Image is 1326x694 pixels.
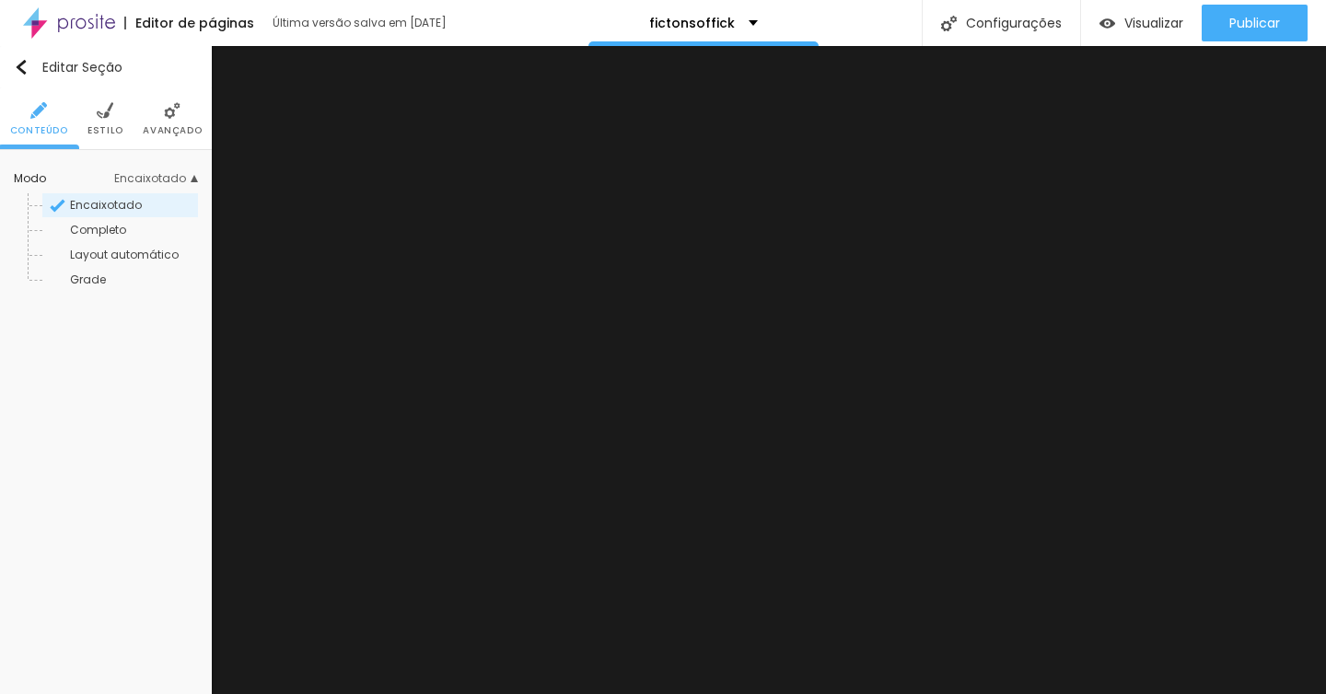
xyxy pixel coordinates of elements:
img: Icone [50,198,65,214]
div: Última versão salva em [DATE] [273,17,484,29]
span: Estilo [87,126,123,135]
p: fictonsoffick [649,17,735,29]
span: Grade [70,272,106,287]
img: Icone [941,16,957,31]
img: view-1.svg [1099,16,1115,31]
span: Publicar [1229,16,1280,30]
span: Completo [70,222,126,237]
div: Editar Seção [14,60,122,75]
img: Icone [14,60,29,75]
iframe: Editor [212,46,1326,694]
div: Modo [14,173,114,184]
span: Visualizar [1124,16,1183,30]
span: Layout automático [70,247,179,262]
button: Publicar [1202,5,1308,41]
span: Conteúdo [10,126,68,135]
img: Icone [164,102,180,119]
button: Visualizar [1081,5,1202,41]
img: Icone [30,102,47,119]
span: Avançado [143,126,202,135]
span: Encaixotado [70,197,142,213]
img: Icone [97,102,113,119]
span: Encaixotado [114,173,198,184]
div: Editor de páginas [124,17,254,29]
